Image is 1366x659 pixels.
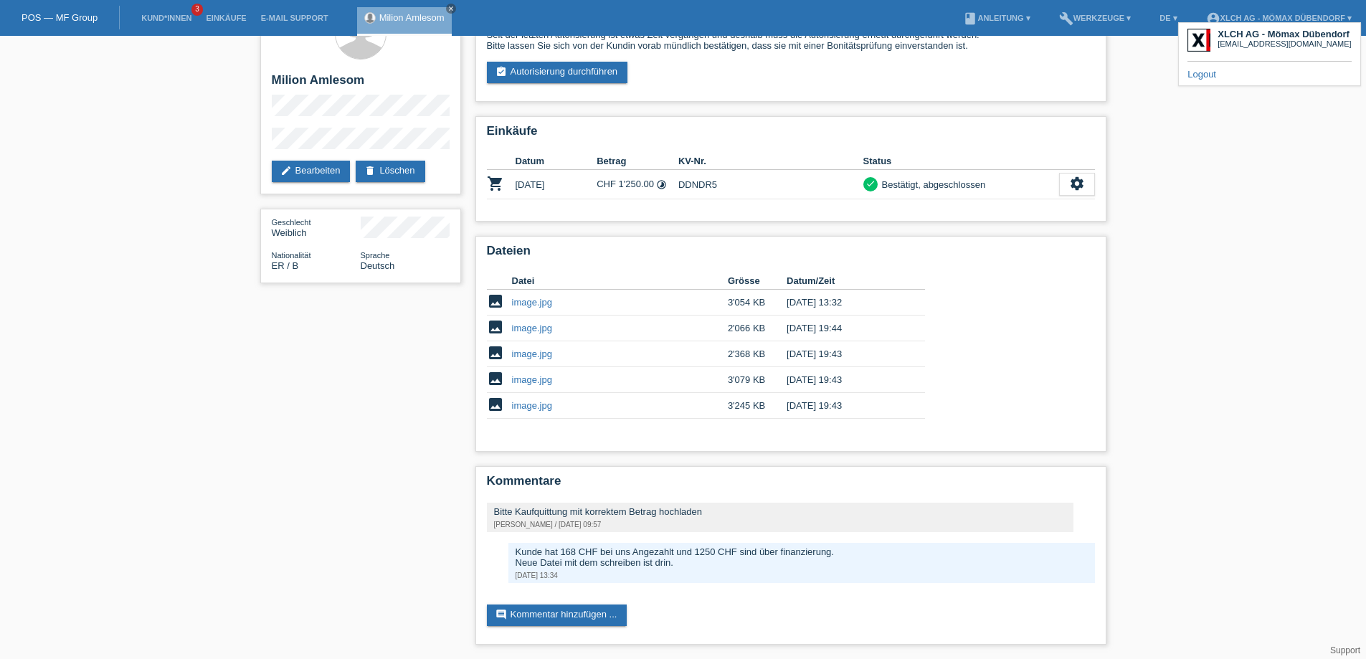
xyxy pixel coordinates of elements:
th: Datum [516,153,597,170]
i: edit [280,165,292,176]
h2: Einkäufe [487,124,1095,146]
td: [DATE] 19:43 [787,341,904,367]
a: image.jpg [512,400,552,411]
i: image [487,318,504,336]
td: [DATE] 19:43 [787,393,904,419]
a: account_circleXLCH AG - Mömax Dübendorf ▾ [1199,14,1359,22]
a: image.jpg [512,349,552,359]
h2: Dateien [487,244,1095,265]
td: DDNDR5 [678,170,863,199]
b: XLCH AG - Mömax Dübendorf [1218,29,1350,39]
i: delete [364,165,376,176]
a: bookAnleitung ▾ [956,14,1037,22]
td: 2'368 KB [728,341,787,367]
div: [EMAIL_ADDRESS][DOMAIN_NAME] [1218,39,1351,48]
i: Fixe Raten - Zinsübernahme durch Kunde (6 Raten) [656,179,667,190]
a: editBearbeiten [272,161,351,182]
th: Grösse [728,272,787,290]
i: check [865,179,876,189]
a: E-Mail Support [254,14,336,22]
td: [DATE] 19:44 [787,316,904,341]
th: Betrag [597,153,678,170]
a: image.jpg [512,297,552,308]
td: CHF 1'250.00 [597,170,678,199]
a: buildWerkzeuge ▾ [1052,14,1139,22]
a: Support [1330,645,1360,655]
a: deleteLöschen [356,161,424,182]
th: KV-Nr. [678,153,863,170]
a: DE ▾ [1152,14,1184,22]
i: build [1059,11,1073,26]
th: Datum/Zeit [787,272,904,290]
th: Datei [512,272,728,290]
div: [PERSON_NAME] / [DATE] 09:57 [494,521,1066,528]
td: [DATE] 19:43 [787,367,904,393]
span: Eritrea / B / 05.05.2010 [272,260,299,271]
th: Status [863,153,1059,170]
td: [DATE] [516,170,597,199]
td: 3'079 KB [728,367,787,393]
div: Seit der letzten Autorisierung ist etwas Zeit vergangen und deshalb muss die Autorisierung erneut... [487,29,1095,51]
span: 3 [191,4,203,16]
td: [DATE] 13:32 [787,290,904,316]
i: image [487,344,504,361]
h2: Milion Amlesom [272,73,450,95]
a: commentKommentar hinzufügen ... [487,605,627,626]
img: 46423_square.png [1187,29,1210,52]
i: POSP00026819 [487,175,504,192]
i: settings [1069,176,1085,191]
a: Logout [1187,69,1216,80]
a: close [446,4,456,14]
td: 2'066 KB [728,316,787,341]
td: 3'245 KB [728,393,787,419]
div: Bestätigt, abgeschlossen [878,177,986,192]
a: Milion Amlesom [379,12,445,23]
i: close [447,5,455,12]
i: image [487,370,504,387]
a: Kund*innen [134,14,199,22]
span: Nationalität [272,251,311,260]
span: Sprache [361,251,390,260]
div: Weiblich [272,217,361,238]
div: [DATE] 13:34 [516,572,1088,579]
td: 3'054 KB [728,290,787,316]
i: comment [495,609,507,620]
a: assignment_turned_inAutorisierung durchführen [487,62,628,83]
a: Einkäufe [199,14,253,22]
a: POS — MF Group [22,12,98,23]
i: image [487,396,504,413]
i: image [487,293,504,310]
div: Bitte Kaufquittung mit korrektem Betrag hochladen [494,506,1066,517]
a: image.jpg [512,374,552,385]
i: assignment_turned_in [495,66,507,77]
h2: Kommentare [487,474,1095,496]
i: account_circle [1206,11,1220,26]
div: Kunde hat 168 CHF bei uns Angezahlt und 1250 CHF sind über finanzierung. Neue Datei mit dem schre... [516,546,1088,568]
span: Geschlecht [272,218,311,227]
i: book [963,11,977,26]
span: Deutsch [361,260,395,271]
a: image.jpg [512,323,552,333]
